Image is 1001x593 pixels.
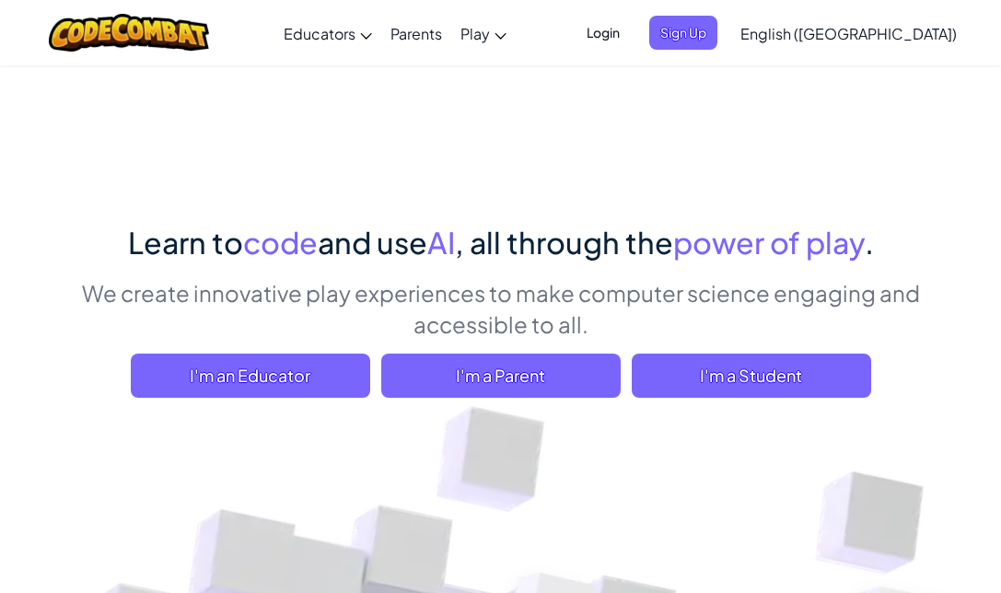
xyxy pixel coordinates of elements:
a: Educators [274,8,381,58]
span: power of play [673,224,865,261]
span: code [243,224,318,261]
span: , all through the [455,224,673,261]
span: and use [318,224,427,261]
span: English ([GEOGRAPHIC_DATA]) [740,24,957,43]
span: Educators [284,24,355,43]
a: I'm a Parent [381,354,621,398]
img: CodeCombat logo [49,14,210,52]
span: . [865,224,874,261]
a: I'm an Educator [131,354,370,398]
span: Play [460,24,490,43]
button: Login [576,16,631,50]
a: Parents [381,8,451,58]
button: Sign Up [649,16,717,50]
a: Play [451,8,516,58]
button: I'm a Student [632,354,871,398]
span: AI [427,224,455,261]
span: Learn to [128,224,243,261]
a: English ([GEOGRAPHIC_DATA]) [731,8,966,58]
p: We create innovative play experiences to make computer science engaging and accessible to all. [68,277,934,340]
